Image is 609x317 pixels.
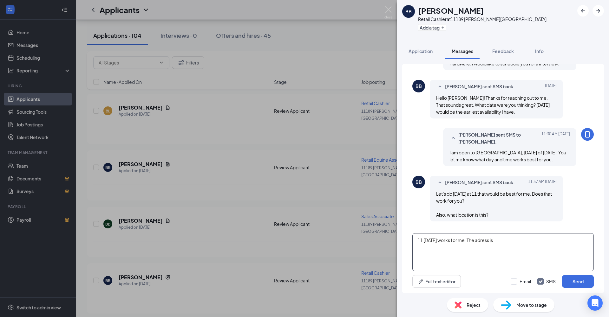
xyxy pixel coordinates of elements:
div: BB [416,179,422,185]
span: [PERSON_NAME] sent SMS to [PERSON_NAME]. [458,131,541,145]
button: ArrowRight [593,5,604,17]
svg: ArrowLeftNew [579,7,587,15]
span: Let's do [DATE] at 11 that would be best for me. Does that work for you? Also, what location is t... [436,191,552,218]
span: [PERSON_NAME] sent SMS back. [445,179,515,186]
button: PlusAdd a tag [418,24,446,31]
span: Hello [PERSON_NAME]! Thanks for reaching out to me. That sounds great. What date were you thinkin... [436,95,550,115]
svg: Plus [441,26,445,30]
span: [DATE] 11:30 AM [541,131,570,145]
span: Messages [452,48,473,54]
button: Full text editorPen [412,275,461,288]
div: BB [416,83,422,89]
h1: [PERSON_NAME] [418,5,484,16]
button: ArrowLeftNew [577,5,589,17]
span: [DATE] [545,83,557,91]
svg: ArrowRight [594,7,602,15]
svg: Pen [418,278,424,285]
span: Feedback [492,48,514,54]
span: Application [409,48,433,54]
svg: SmallChevronUp [436,83,444,91]
svg: SmallChevronUp [436,179,444,186]
span: Move to stage [516,301,547,308]
button: Send [562,275,594,288]
div: Retail Cashier at 11189 [PERSON_NAME][GEOGRAPHIC_DATA] [418,16,547,22]
span: [PERSON_NAME] sent SMS back. [445,83,515,91]
span: I am open to [GEOGRAPHIC_DATA], [DATE] of [DATE]. You let me know what day and time works best fo... [449,150,566,162]
div: Open Intercom Messenger [587,295,603,311]
span: Info [535,48,544,54]
div: BB [405,8,412,15]
span: [DATE] 11:57 AM [528,179,557,186]
svg: MobileSms [584,131,591,138]
textarea: 11 [DATE] works for me. The adress is [412,233,594,271]
span: Reject [467,301,481,308]
svg: SmallChevronUp [449,134,457,142]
